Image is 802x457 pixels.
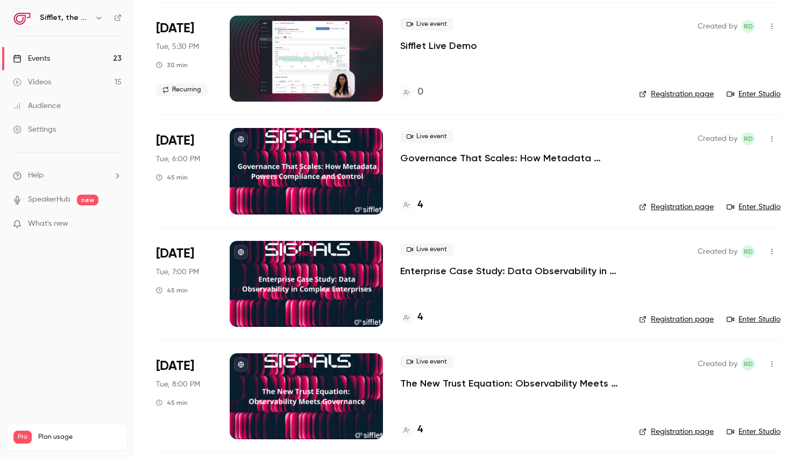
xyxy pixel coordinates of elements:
span: Romain Doutriaux [742,132,755,145]
span: RD [744,358,753,370]
span: Tue, 8:00 PM [156,379,200,390]
div: Settings [13,124,56,135]
a: Registration page [639,314,714,325]
div: Events [13,53,50,64]
div: Videos [13,77,51,88]
span: Recurring [156,83,208,96]
a: Enter Studio [727,314,780,325]
a: The New Trust Equation: Observability Meets Governance [400,377,622,390]
span: RD [744,132,753,145]
div: 45 min [156,398,188,407]
span: [DATE] [156,132,194,149]
span: [DATE] [156,20,194,37]
span: Romain Doutriaux [742,20,755,33]
a: SpeakerHub [28,194,70,205]
div: 30 min [156,61,188,69]
div: 45 min [156,173,188,182]
div: Nov 18 Tue, 6:00 PM (Europe/Paris) [156,128,212,214]
a: 4 [400,310,423,325]
span: Live event [400,355,453,368]
span: Created by [698,245,737,258]
a: Enter Studio [727,426,780,437]
div: Audience [13,101,61,111]
span: RD [744,20,753,33]
span: What's new [28,218,68,230]
iframe: Noticeable Trigger [109,219,122,229]
h6: Sifflet, the AI-augmented data observability platform built for data teams with business users in... [40,12,90,23]
span: Romain Doutriaux [742,358,755,370]
li: help-dropdown-opener [13,170,122,181]
a: Registration page [639,89,714,99]
a: Enter Studio [727,202,780,212]
span: Created by [698,20,737,33]
a: Sifflet Live Demo [400,39,477,52]
span: [DATE] [156,245,194,262]
span: Created by [698,358,737,370]
a: Enterprise Case Study: Data Observability in Complex Enterprises [400,265,622,277]
h4: 4 [417,310,423,325]
a: Enter Studio [727,89,780,99]
h4: 4 [417,423,423,437]
a: Registration page [639,202,714,212]
span: new [77,195,98,205]
span: Help [28,170,44,181]
span: Tue, 7:00 PM [156,267,199,277]
a: 4 [400,198,423,212]
span: Plan usage [38,433,121,441]
span: Pro [13,431,32,444]
span: Tue, 6:00 PM [156,154,200,165]
span: Tue, 5:30 PM [156,41,199,52]
h4: 4 [417,198,423,212]
span: Live event [400,18,453,31]
a: Governance That Scales: How Metadata Powers Compliance and Control [400,152,622,165]
span: Romain Doutriaux [742,245,755,258]
div: Nov 18 Tue, 7:00 PM (Europe/Paris) [156,241,212,327]
a: Registration page [639,426,714,437]
div: Nov 18 Tue, 8:00 PM (Europe/Paris) [156,353,212,439]
span: Live event [400,243,453,256]
span: [DATE] [156,358,194,375]
div: Nov 18 Tue, 5:30 PM (Europe/Paris) [156,16,212,102]
div: 45 min [156,286,188,295]
span: RD [744,245,753,258]
h4: 0 [417,85,423,99]
img: Sifflet, the AI-augmented data observability platform built for data teams with business users in... [13,9,31,26]
a: 4 [400,423,423,437]
span: Created by [698,132,737,145]
a: 0 [400,85,423,99]
span: Live event [400,130,453,143]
